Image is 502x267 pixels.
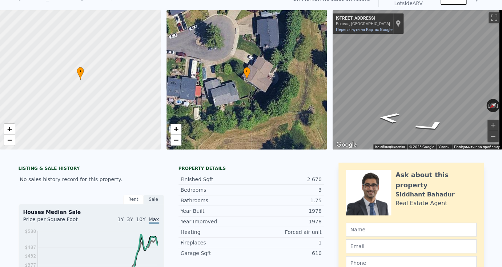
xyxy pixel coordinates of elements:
[173,124,178,133] span: +
[117,216,124,222] span: 1Y
[375,144,405,150] button: Комбінації клавіш
[496,99,500,112] button: Повернути за годинниковою стрілкою
[334,140,358,150] img: Google
[7,135,12,144] span: −
[395,170,477,190] div: Ask about this property
[181,207,251,215] div: Year Built
[395,190,455,199] div: Siddhant Bahadur
[334,140,358,150] a: Відкрити цю область на Картах Google (відкриється нове вікно)
[7,124,12,133] span: +
[395,199,447,208] div: Real Estate Agent
[181,197,251,204] div: Bathrooms
[251,176,322,183] div: 2 670
[25,254,36,259] tspan: $432
[454,145,500,149] a: Повідомити про проблему
[149,216,159,224] span: Max
[127,216,133,222] span: 3Y
[4,135,15,146] a: Zoom out
[181,176,251,183] div: Finished Sqft
[370,110,408,125] path: Прямувати на північний схід, NE 161st St
[25,245,36,250] tspan: $487
[333,10,502,150] div: Street View
[4,124,15,135] a: Zoom in
[251,250,322,257] div: 610
[438,145,450,149] a: Умови (відкривається в новій вкладці)
[25,228,36,234] tspan: $588
[486,99,490,112] button: Повернути проти годинникової стрілки
[251,218,322,225] div: 1978
[181,186,251,194] div: Bedrooms
[409,145,434,149] span: © 2025 Google
[403,118,457,134] path: Прямувати на захід, NE 161st St
[243,68,250,75] span: •
[181,239,251,246] div: Fireplaces
[251,207,322,215] div: 1978
[136,216,145,222] span: 10Y
[346,223,477,236] input: Name
[487,120,498,131] button: Збільшити
[173,135,178,144] span: −
[243,67,250,80] div: •
[123,195,144,204] div: Rent
[346,239,477,253] input: Email
[23,216,91,227] div: Price per Square Foot
[251,239,322,246] div: 1
[77,68,84,75] span: •
[251,228,322,236] div: Forced air unit
[489,12,499,23] button: Перемкнути повноекранний режим
[336,27,392,32] a: Переглянути на Картах Google
[144,195,164,204] div: Sale
[395,20,401,28] a: Показати місцезнаходження на карті
[77,67,84,80] div: •
[251,197,322,204] div: 1.75
[181,228,251,236] div: Heating
[19,166,164,173] div: LISTING & SALE HISTORY
[336,21,390,26] div: Бозелл, [GEOGRAPHIC_DATA]
[251,186,322,194] div: 3
[336,16,390,21] div: [STREET_ADDRESS]
[486,99,499,112] button: Скинути
[19,173,164,186] div: No sales history record for this property.
[170,124,181,135] a: Zoom in
[178,166,324,171] div: Property details
[487,131,498,142] button: Зменшити
[170,135,181,146] a: Zoom out
[181,218,251,225] div: Year Improved
[23,208,159,216] div: Houses Median Sale
[333,10,502,150] div: Карта
[181,250,251,257] div: Garage Sqft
